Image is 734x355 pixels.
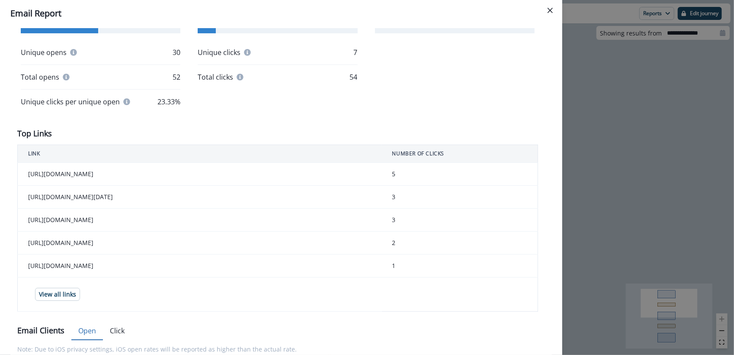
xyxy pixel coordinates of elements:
td: 3 [382,209,538,232]
p: Total clicks [198,72,233,82]
p: Top Links [17,128,52,139]
p: View all links [39,291,76,298]
td: [URL][DOMAIN_NAME] [18,232,382,255]
p: 7 [354,47,358,58]
p: 23.33% [157,97,180,107]
button: Click [103,322,131,340]
button: Close [543,3,557,17]
button: Open [71,322,103,340]
p: 52 [173,72,180,82]
p: 54 [350,72,358,82]
td: [URL][DOMAIN_NAME] [18,163,382,186]
th: LINK [18,145,382,163]
p: Email Clients [17,325,64,336]
div: Email Report [10,7,552,20]
td: 1 [382,255,538,278]
td: [URL][DOMAIN_NAME][DATE] [18,186,382,209]
p: Unique clicks per unique open [21,97,120,107]
td: [URL][DOMAIN_NAME] [18,209,382,232]
p: Unique clicks [198,47,240,58]
p: Total opens [21,72,59,82]
td: [URL][DOMAIN_NAME] [18,255,382,278]
th: NUMBER OF CLICKS [382,145,538,163]
button: View all links [35,288,80,301]
p: 30 [173,47,180,58]
td: 3 [382,186,538,209]
td: 5 [382,163,538,186]
p: Unique opens [21,47,67,58]
td: 2 [382,232,538,255]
